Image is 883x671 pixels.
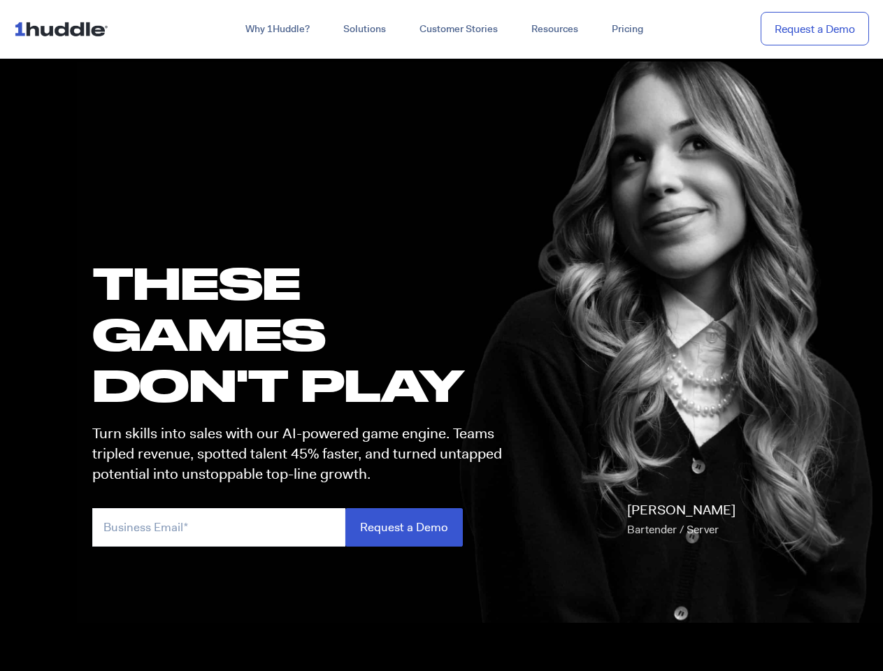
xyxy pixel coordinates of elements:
[515,17,595,42] a: Resources
[761,12,869,46] a: Request a Demo
[403,17,515,42] a: Customer Stories
[595,17,660,42] a: Pricing
[92,424,515,485] p: Turn skills into sales with our AI-powered game engine. Teams tripled revenue, spotted talent 45%...
[627,522,719,537] span: Bartender / Server
[345,508,463,547] input: Request a Demo
[92,257,515,411] h1: these GAMES DON'T PLAY
[92,508,345,547] input: Business Email*
[627,500,735,540] p: [PERSON_NAME]
[14,15,114,42] img: ...
[326,17,403,42] a: Solutions
[229,17,326,42] a: Why 1Huddle?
